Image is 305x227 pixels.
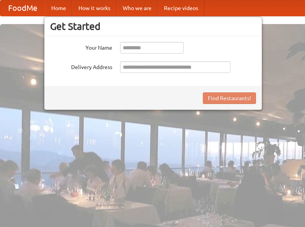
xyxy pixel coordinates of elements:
[50,42,112,52] label: Your Name
[0,0,45,16] a: FoodMe
[45,0,72,16] a: Home
[50,21,256,32] h3: Get Started
[158,0,204,16] a: Recipe videos
[203,92,256,104] button: Find Restaurants!
[50,61,112,71] label: Delivery Address
[72,0,117,16] a: How it works
[117,0,158,16] a: Who we are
